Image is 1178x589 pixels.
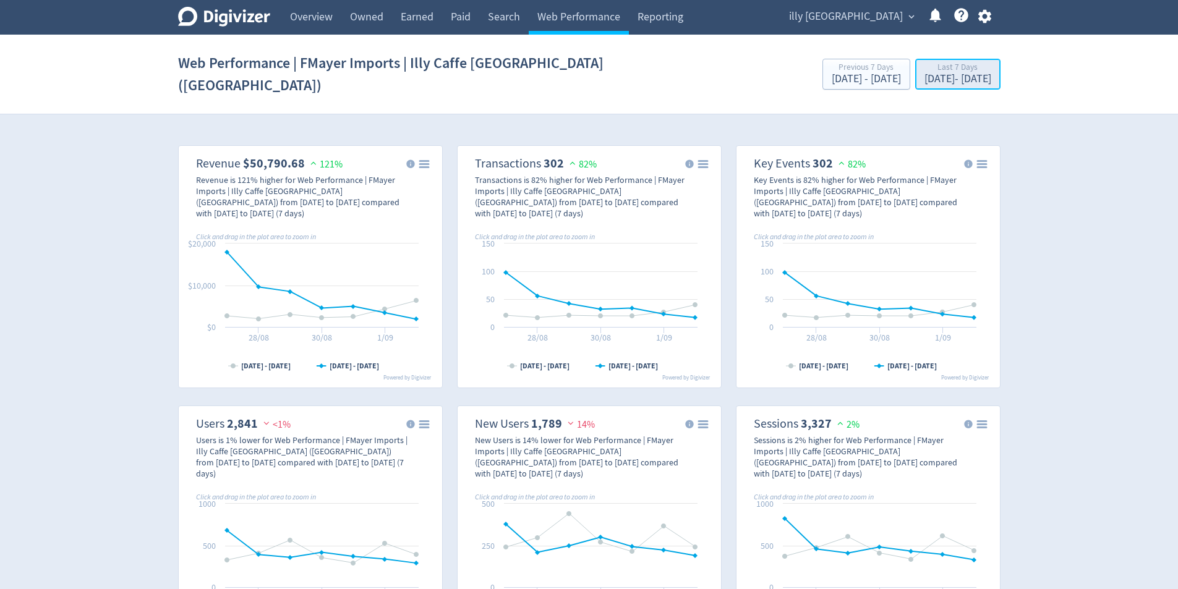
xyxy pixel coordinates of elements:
svg: Transactions 302 82% [463,151,716,383]
text: 500 [203,540,216,551]
dt: Users [196,416,224,431]
strong: 302 [813,155,833,172]
svg: Revenue $50,790.68 121% [184,151,437,383]
div: Key Events is 82% higher for Web Performance | FMayer Imports | Illy Caffe [GEOGRAPHIC_DATA] ([GE... [754,174,968,219]
text: [DATE] - [DATE] [520,361,570,371]
div: Previous 7 Days [832,63,901,74]
span: <1% [260,418,291,431]
text: [DATE] - [DATE] [608,361,657,371]
span: 14% [565,418,595,431]
button: illy [GEOGRAPHIC_DATA] [785,7,918,27]
dt: New Users [475,416,529,431]
i: Click and drag in the plot area to zoom in [196,232,316,242]
div: Transactions is 82% higher for Web Performance | FMayer Imports | Illy Caffe [GEOGRAPHIC_DATA] ([... [475,174,689,219]
text: 100 [482,266,495,277]
strong: 3,327 [801,415,832,432]
svg: Key Events 302 82% [741,151,995,383]
text: $20,000 [188,238,216,249]
text: 0 [769,321,774,333]
text: 500 [482,498,495,509]
text: Powered by Digivizer [662,374,711,381]
span: 82% [835,158,866,171]
div: Last 7 Days [924,63,991,74]
text: 1/09 [934,332,950,343]
div: [DATE] - [DATE] [832,74,901,85]
div: Revenue is 121% higher for Web Performance | FMayer Imports | Illy Caffe [GEOGRAPHIC_DATA] ([GEOG... [196,174,410,219]
text: 50 [765,294,774,305]
button: Last 7 Days[DATE]- [DATE] [915,59,1001,90]
strong: $50,790.68 [243,155,305,172]
text: 30/08 [591,332,611,343]
text: $10,000 [188,280,216,291]
text: 500 [761,540,774,551]
span: 82% [566,158,597,171]
text: 0 [490,321,495,333]
dt: Key Events [754,156,810,171]
strong: 1,789 [531,415,562,432]
text: 28/08 [806,332,826,343]
button: Previous 7 Days[DATE] - [DATE] [822,59,910,90]
text: 150 [482,238,495,249]
i: Click and drag in the plot area to zoom in [475,492,595,502]
strong: 302 [544,155,564,172]
text: 250 [482,540,495,551]
text: 30/08 [869,332,890,343]
text: 1/09 [655,332,672,343]
text: 1/09 [377,332,393,343]
div: [DATE] - [DATE] [924,74,991,85]
text: [DATE] - [DATE] [887,361,936,371]
text: [DATE] - [DATE] [329,361,378,371]
text: 28/08 [527,332,547,343]
div: Users is 1% lower for Web Performance | FMayer Imports | Illy Caffe [GEOGRAPHIC_DATA] ([GEOGRAPHI... [196,434,410,479]
h1: Web Performance | FMayer Imports | Illy Caffe [GEOGRAPHIC_DATA] ([GEOGRAPHIC_DATA]) [178,43,673,105]
img: negative-performance.svg [260,418,273,428]
img: positive-performance.svg [835,158,848,167]
div: New Users is 14% lower for Web Performance | FMayer Imports | Illy Caffe [GEOGRAPHIC_DATA] ([GEOG... [475,434,689,479]
dt: Sessions [754,416,798,431]
text: 50 [486,294,495,305]
dt: Revenue [196,156,241,171]
img: negative-performance.svg [565,418,577,428]
span: 2% [834,418,860,431]
dt: Transactions [475,156,541,171]
text: 28/08 [248,332,268,343]
text: 150 [761,238,774,249]
text: 1000 [198,498,216,509]
img: positive-performance.svg [834,418,847,428]
text: [DATE] - [DATE] [241,361,291,371]
span: illy [GEOGRAPHIC_DATA] [789,7,903,27]
text: 100 [761,266,774,277]
span: expand_more [906,11,917,22]
img: positive-performance.svg [566,158,579,167]
text: 30/08 [312,332,332,343]
text: Powered by Digivizer [383,374,432,381]
text: $0 [207,321,216,333]
span: 121% [307,158,343,171]
i: Click and drag in the plot area to zoom in [196,492,316,502]
img: positive-performance.svg [307,158,320,167]
strong: 2,841 [227,415,258,432]
i: Click and drag in the plot area to zoom in [754,492,874,502]
div: Sessions is 2% higher for Web Performance | FMayer Imports | Illy Caffe [GEOGRAPHIC_DATA] ([GEOGR... [754,434,968,479]
text: 1000 [756,498,774,509]
i: Click and drag in the plot area to zoom in [475,232,595,242]
text: [DATE] - [DATE] [799,361,848,371]
text: Powered by Digivizer [941,374,989,381]
i: Click and drag in the plot area to zoom in [754,232,874,242]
